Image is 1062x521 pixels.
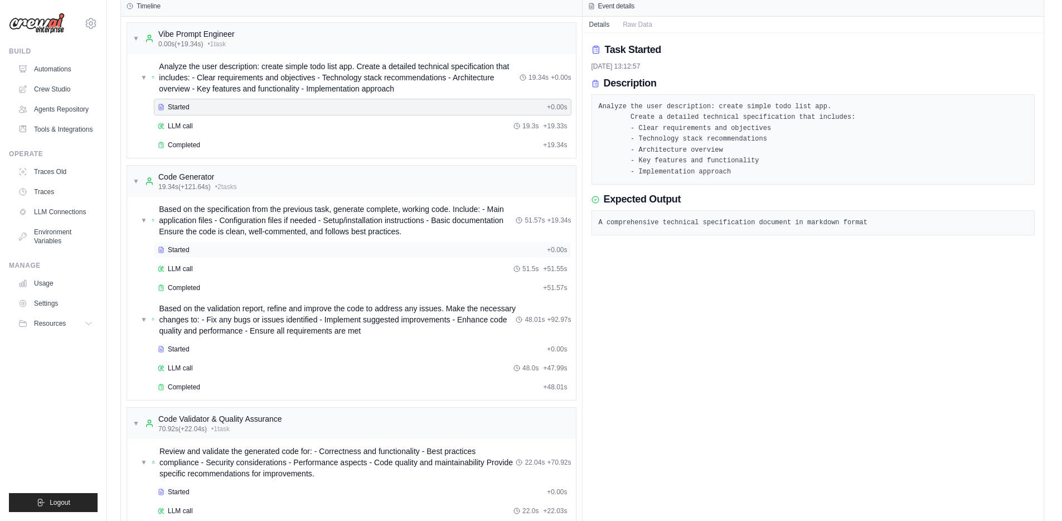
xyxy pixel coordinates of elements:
span: 70.92s (+22.04s) [158,424,207,433]
button: Raw Data [616,17,659,32]
div: Code Validator & Quality Assurance [158,413,282,424]
span: ▼ [140,216,147,225]
span: 51.57s [525,216,545,225]
span: + 48.01s [543,383,567,392]
a: Environment Variables [13,223,98,250]
div: Code Generator [158,171,237,182]
span: + 19.34s [547,216,571,225]
h3: Expected Output [604,194,681,206]
span: + 19.33s [543,122,567,131]
span: + 51.57s [543,283,567,292]
a: Usage [13,274,98,292]
span: ▼ [133,177,139,186]
span: ▼ [140,458,147,467]
span: Completed [168,141,200,149]
span: LLM call [168,122,193,131]
a: LLM Connections [13,203,98,221]
span: 22.0s [522,506,539,515]
a: Crew Studio [13,80,98,98]
span: + 0.00s [551,73,571,82]
a: Traces Old [13,163,98,181]
span: 19.34s (+121.64s) [158,182,211,191]
span: LLM call [168,506,193,515]
span: + 0.00s [547,488,567,496]
span: Completed [168,283,200,292]
span: 48.0s [522,364,539,373]
pre: A comprehensive technical specification document in markdown format [599,218,1028,229]
h2: Task Started [605,42,661,57]
img: Logo [9,13,65,34]
span: Logout [50,498,70,507]
span: + 70.92s [547,458,571,467]
h3: Description [604,78,657,90]
span: LLM call [168,264,193,273]
span: + 0.00s [547,345,567,354]
a: Automations [13,60,98,78]
div: Manage [9,261,98,270]
span: Started [168,488,190,496]
span: + 19.34s [543,141,567,149]
h3: Timeline [137,2,161,11]
span: Analyze the user description: create simple todo list app. Create a detailed technical specificat... [159,61,520,94]
a: Agents Repository [13,100,98,118]
span: ▼ [140,73,147,82]
span: + 51.55s [543,264,567,273]
iframe: Chat Widget [1006,467,1062,521]
div: Operate [9,149,98,158]
button: Logout [9,493,98,512]
span: • 1 task [211,424,230,433]
a: Tools & Integrations [13,120,98,138]
span: Started [168,345,190,354]
div: Vibe Prompt Engineer [158,28,235,40]
div: Build [9,47,98,56]
button: Resources [13,315,98,332]
span: ▼ [133,419,139,428]
span: + 0.00s [547,103,567,112]
span: ▼ [140,315,147,324]
span: 19.34s [528,73,549,82]
button: Details [583,17,617,32]
span: Review and validate the generated code for: - Correctness and functionality - Best practices comp... [159,446,516,479]
div: [DATE] 13:12:57 [591,62,1035,71]
pre: Analyze the user description: create simple todo list app. Create a detailed technical specificat... [599,102,1028,178]
span: Started [168,103,190,112]
span: ▼ [133,34,139,43]
span: + 92.97s [547,315,571,324]
a: Settings [13,295,98,312]
span: Completed [168,383,200,392]
span: Started [168,245,190,254]
span: 19.3s [522,122,539,131]
span: + 22.03s [543,506,567,515]
span: Based on the validation report, refine and improve the code to address any issues. Make the neces... [159,303,516,336]
h3: Event details [598,2,635,11]
span: Based on the specification from the previous task, generate complete, working code. Include: - Ma... [159,204,516,237]
span: 51.5s [522,264,539,273]
span: Resources [34,319,66,328]
span: + 47.99s [543,364,567,373]
span: 0.00s (+19.34s) [158,40,203,49]
span: • 1 task [207,40,226,49]
span: LLM call [168,364,193,373]
span: • 2 task s [215,182,237,191]
a: Traces [13,183,98,201]
span: 48.01s [525,315,545,324]
span: + 0.00s [547,245,567,254]
span: 22.04s [525,458,545,467]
